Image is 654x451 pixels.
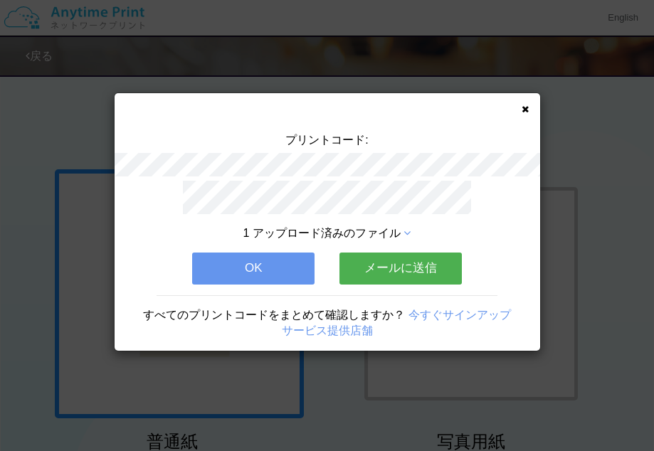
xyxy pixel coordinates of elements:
[339,253,462,284] button: メールに送信
[243,227,401,239] span: 1 アップロード済みのファイル
[192,253,315,284] button: OK
[285,134,368,146] span: プリントコード:
[143,309,405,321] span: すべてのプリントコードをまとめて確認しますか？
[408,309,511,321] a: 今すぐサインアップ
[282,324,373,336] a: サービス提供店舗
